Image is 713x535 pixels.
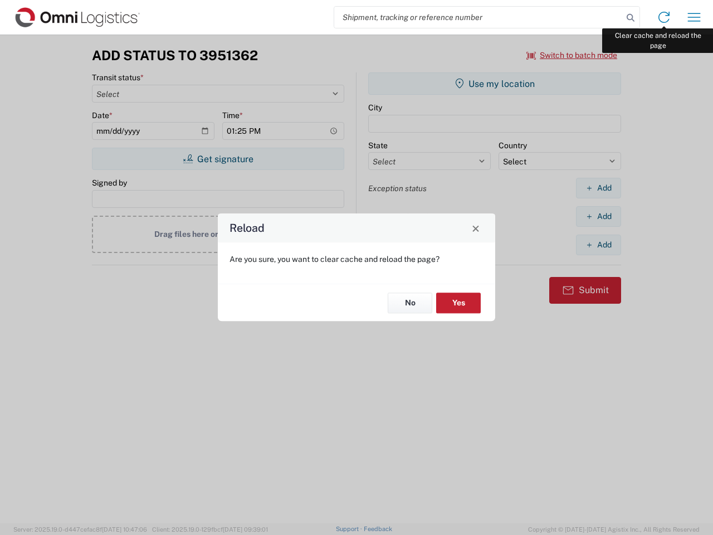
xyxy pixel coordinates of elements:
button: No [388,293,432,313]
input: Shipment, tracking or reference number [334,7,623,28]
h4: Reload [229,220,265,236]
button: Yes [436,293,481,313]
p: Are you sure, you want to clear cache and reload the page? [229,254,484,264]
button: Close [468,220,484,236]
